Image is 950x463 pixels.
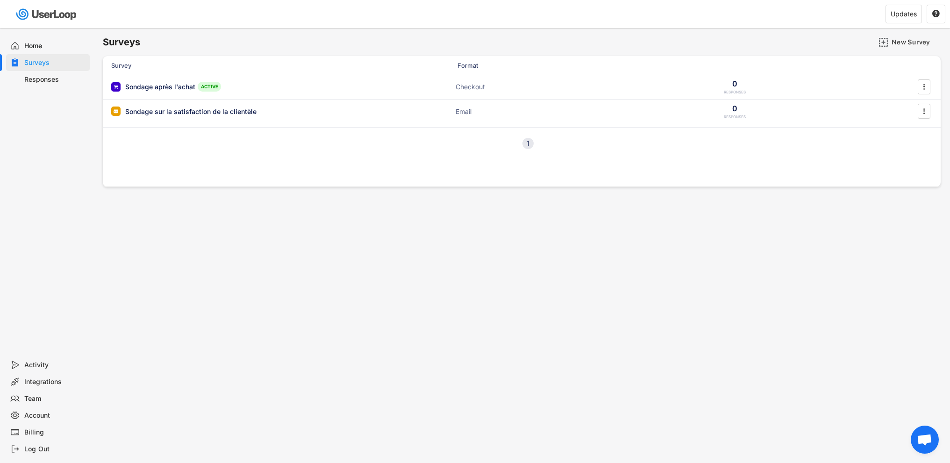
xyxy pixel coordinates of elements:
[24,378,86,386] div: Integrations
[932,9,940,18] text: 
[923,107,925,116] text: 
[24,394,86,403] div: Team
[24,75,86,84] div: Responses
[891,11,917,17] div: Updates
[198,82,221,92] div: ACTIVE
[892,38,938,46] div: New Survey
[14,5,80,24] img: userloop-logo-01.svg
[457,61,551,70] div: Format
[24,42,86,50] div: Home
[923,82,925,92] text: 
[24,411,86,420] div: Account
[456,107,549,116] div: Email
[125,82,195,92] div: Sondage après l'achat
[111,61,298,70] div: Survey
[103,36,140,49] h6: Surveys
[919,80,929,94] button: 
[24,58,86,67] div: Surveys
[24,361,86,370] div: Activity
[24,428,86,437] div: Billing
[125,107,257,116] div: Sondage sur la satisfaction de la clientèle
[456,82,549,92] div: Checkout
[879,37,888,47] img: AddMajor.svg
[732,78,737,89] div: 0
[932,10,940,18] button: 
[724,90,746,95] div: RESPONSES
[724,114,746,120] div: RESPONSES
[522,140,534,147] div: 1
[24,445,86,454] div: Log Out
[911,426,939,454] a: Ouvrir le chat
[919,104,929,118] button: 
[732,103,737,114] div: 0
